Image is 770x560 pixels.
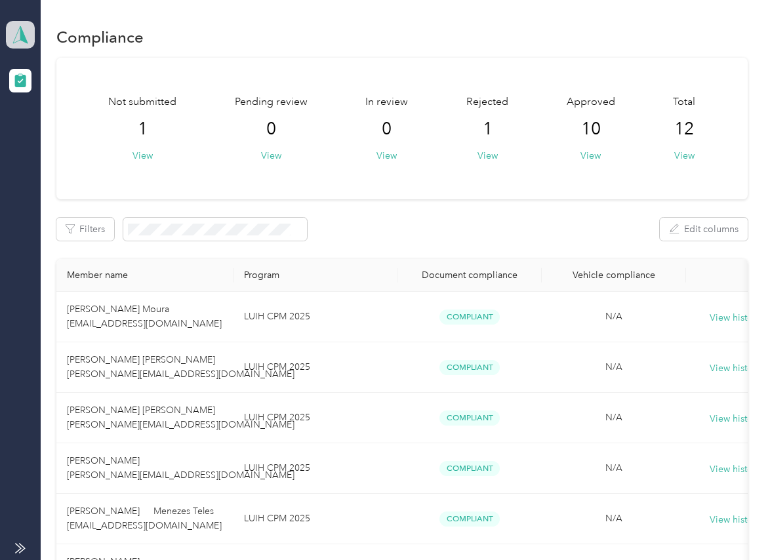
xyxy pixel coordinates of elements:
[233,443,397,494] td: LUIH CPM 2025
[710,462,761,477] button: View history
[408,270,531,281] div: Document compliance
[376,149,397,163] button: View
[552,270,676,281] div: Vehicle compliance
[67,506,224,531] span: [PERSON_NAME] Menezes Teles [EMAIL_ADDRESS][DOMAIN_NAME]
[132,149,153,163] button: View
[710,361,761,376] button: View history
[605,462,622,473] span: N/A
[233,494,397,544] td: LUIH CPM 2025
[56,259,233,292] th: Member name
[439,410,500,426] span: Compliant
[439,511,500,527] span: Compliant
[605,361,622,372] span: N/A
[67,405,294,430] span: [PERSON_NAME] [PERSON_NAME] [PERSON_NAME][EMAIL_ADDRESS][DOMAIN_NAME]
[365,94,408,110] span: In review
[382,119,392,140] span: 0
[439,461,500,476] span: Compliant
[697,487,770,560] iframe: Everlance-gr Chat Button Frame
[605,513,622,524] span: N/A
[233,393,397,443] td: LUIH CPM 2025
[138,119,148,140] span: 1
[56,30,144,44] h1: Compliance
[660,218,748,241] button: Edit columns
[580,149,601,163] button: View
[67,354,294,380] span: [PERSON_NAME] [PERSON_NAME] [PERSON_NAME][EMAIL_ADDRESS][DOMAIN_NAME]
[439,360,500,375] span: Compliant
[261,149,281,163] button: View
[605,412,622,423] span: N/A
[439,310,500,325] span: Compliant
[67,304,222,329] span: [PERSON_NAME] Moura [EMAIL_ADDRESS][DOMAIN_NAME]
[605,311,622,322] span: N/A
[710,311,761,325] button: View history
[67,455,294,481] span: [PERSON_NAME] [PERSON_NAME][EMAIL_ADDRESS][DOMAIN_NAME]
[674,119,694,140] span: 12
[266,119,276,140] span: 0
[674,149,695,163] button: View
[233,259,397,292] th: Program
[233,342,397,393] td: LUIH CPM 2025
[477,149,498,163] button: View
[466,94,508,110] span: Rejected
[710,412,761,426] button: View history
[483,119,493,140] span: 1
[673,94,695,110] span: Total
[233,292,397,342] td: LUIH CPM 2025
[235,94,308,110] span: Pending review
[56,218,114,241] button: Filters
[567,94,615,110] span: Approved
[581,119,601,140] span: 10
[108,94,176,110] span: Not submitted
